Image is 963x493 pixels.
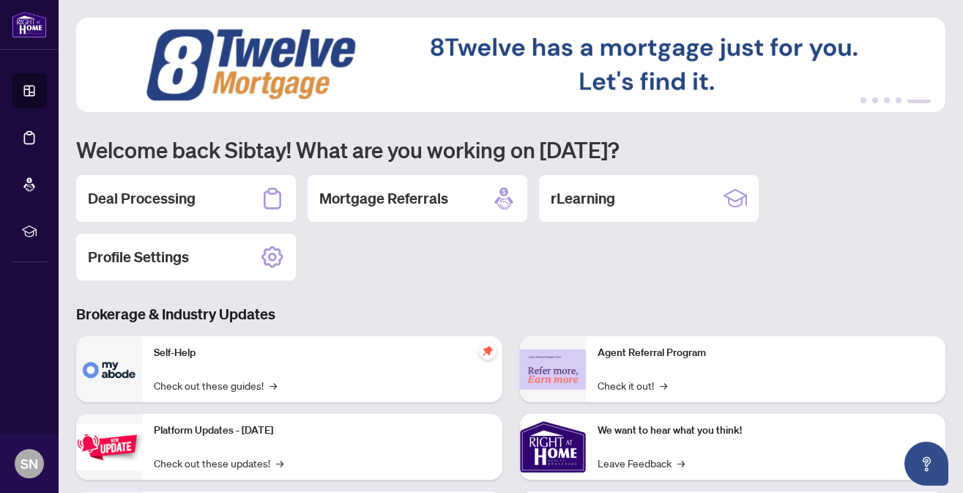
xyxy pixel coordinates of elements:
[907,97,931,103] button: 5
[479,342,497,360] span: pushpin
[154,455,283,471] a: Check out these updates!→
[88,247,189,267] h2: Profile Settings
[76,304,945,325] h3: Brokerage & Industry Updates
[904,442,948,486] button: Open asap
[598,423,934,439] p: We want to hear what you think!
[551,188,615,209] h2: rLearning
[896,97,901,103] button: 4
[276,455,283,471] span: →
[660,377,667,393] span: →
[598,345,934,361] p: Agent Referral Program
[76,136,945,163] h1: Welcome back Sibtay! What are you working on [DATE]?
[76,424,142,470] img: Platform Updates - July 21, 2025
[520,414,586,480] img: We want to hear what you think!
[598,455,685,471] a: Leave Feedback→
[12,11,47,38] img: logo
[154,423,491,439] p: Platform Updates - [DATE]
[872,97,878,103] button: 2
[154,345,491,361] p: Self-Help
[76,18,945,112] img: Slide 4
[860,97,866,103] button: 1
[598,377,667,393] a: Check it out!→
[88,188,196,209] h2: Deal Processing
[884,97,890,103] button: 3
[520,349,586,390] img: Agent Referral Program
[269,377,277,393] span: →
[154,377,277,393] a: Check out these guides!→
[21,453,38,474] span: SN
[76,336,142,402] img: Self-Help
[319,188,448,209] h2: Mortgage Referrals
[677,455,685,471] span: →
